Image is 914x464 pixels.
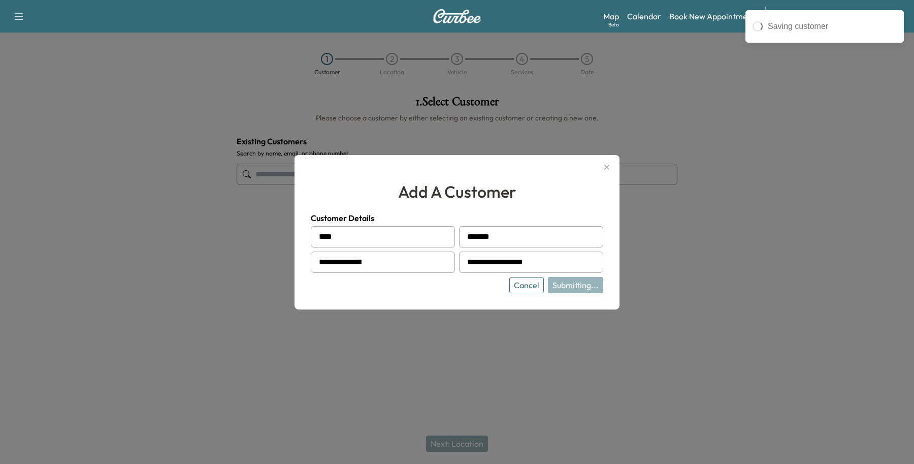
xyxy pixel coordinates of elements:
[311,212,603,224] h4: Customer Details
[509,277,544,293] button: Cancel
[311,179,603,204] h2: add a customer
[608,21,619,28] div: Beta
[603,10,619,22] a: MapBeta
[433,9,481,23] img: Curbee Logo
[627,10,661,22] a: Calendar
[768,20,897,33] div: Saving customer
[669,10,755,22] a: Book New Appointment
